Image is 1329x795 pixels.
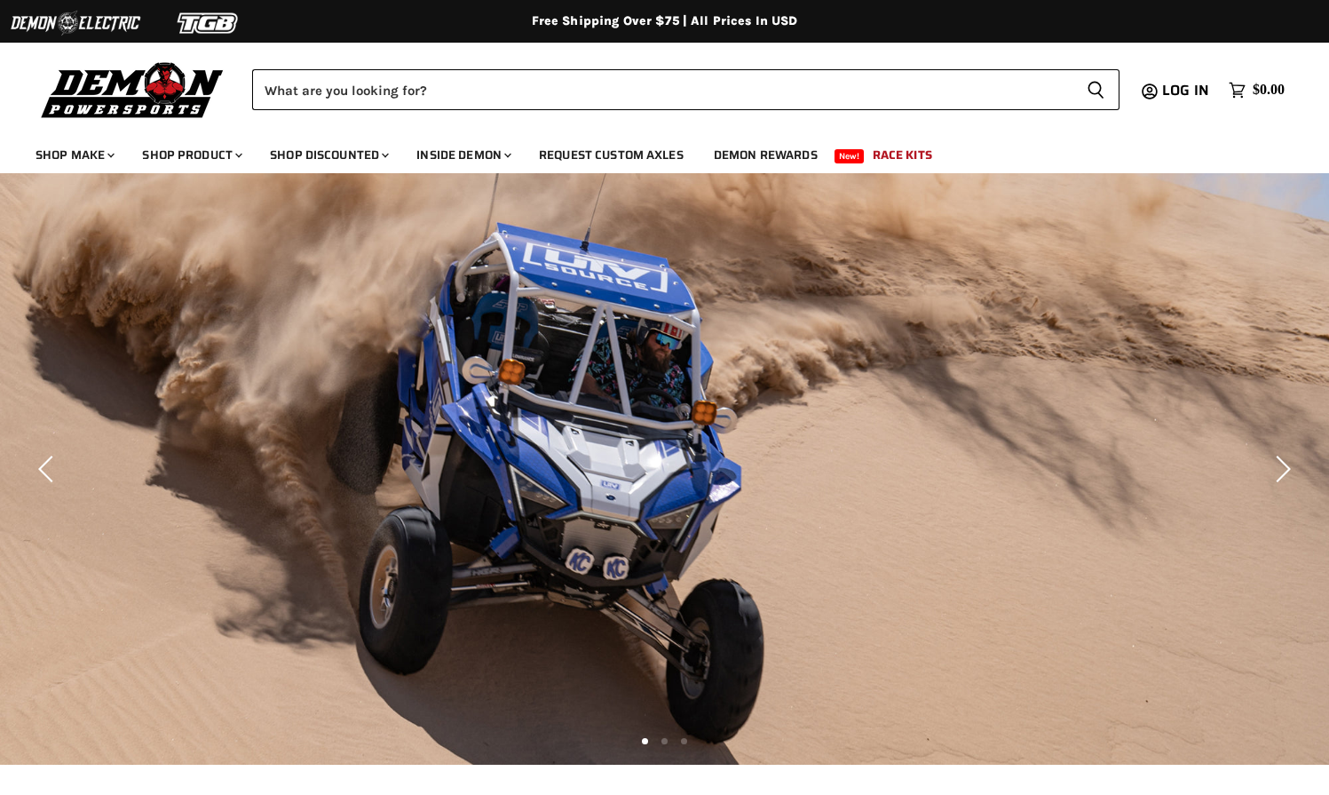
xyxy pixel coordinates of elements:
span: New! [835,149,865,163]
a: Shop Make [22,137,125,173]
img: Demon Powersports [36,58,230,121]
img: Demon Electric Logo 2 [9,6,142,40]
a: $0.00 [1220,77,1293,103]
span: Log in [1162,79,1209,101]
button: Previous [31,451,67,487]
a: Log in [1154,83,1220,99]
button: Next [1262,451,1298,487]
input: Search [252,69,1072,110]
button: Search [1072,69,1119,110]
a: Inside Demon [403,137,522,173]
li: Page dot 3 [681,738,687,744]
a: Request Custom Axles [526,137,697,173]
a: Shop Discounted [257,137,399,173]
ul: Main menu [22,130,1280,173]
span: $0.00 [1253,82,1285,99]
li: Page dot 1 [642,738,648,744]
a: Shop Product [129,137,253,173]
a: Demon Rewards [700,137,831,173]
li: Page dot 2 [661,738,668,744]
form: Product [252,69,1119,110]
a: Race Kits [859,137,945,173]
img: TGB Logo 2 [142,6,275,40]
